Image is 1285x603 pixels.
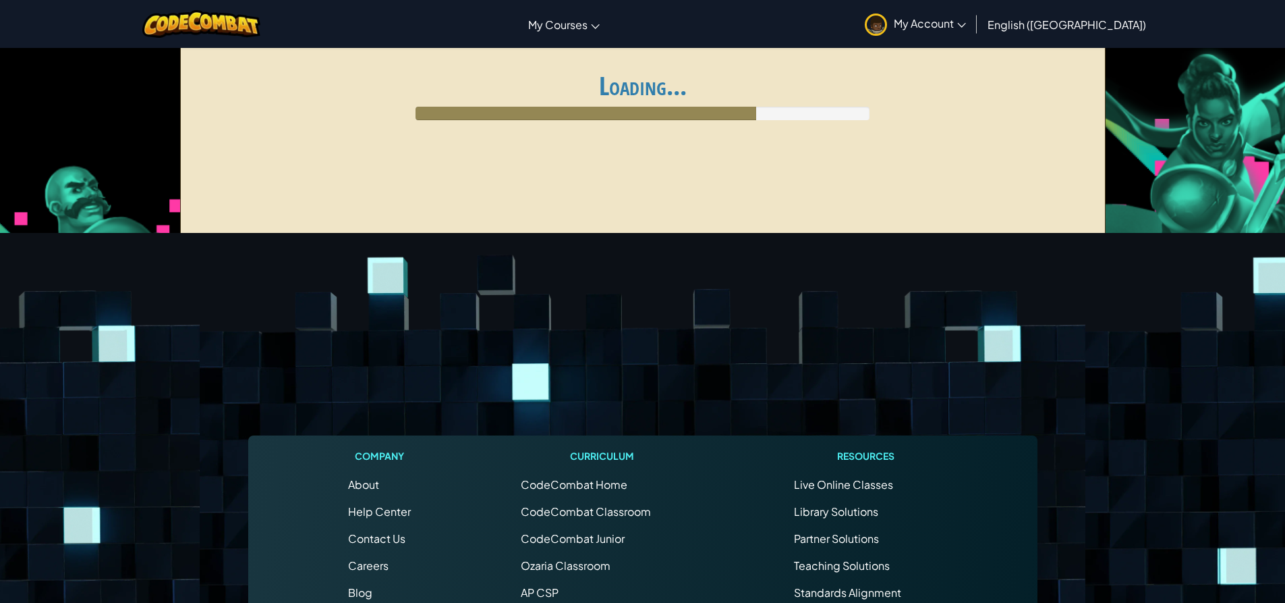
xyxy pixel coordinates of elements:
[348,504,411,519] a: Help Center
[794,504,878,519] a: Library Solutions
[348,558,389,573] a: Careers
[348,585,372,600] a: Blog
[988,18,1146,32] span: English ([GEOGRAPHIC_DATA])
[521,558,610,573] a: Ozaria Classroom
[858,3,973,45] a: My Account
[794,449,938,463] h1: Resources
[528,18,588,32] span: My Courses
[794,531,879,546] a: Partner Solutions
[189,72,1097,100] h1: Loading...
[794,585,901,600] a: Standards Alignment
[348,531,405,546] span: Contact Us
[521,531,625,546] a: CodeCombat Junior
[521,477,627,492] span: CodeCombat Home
[794,558,890,573] a: Teaching Solutions
[894,16,966,30] span: My Account
[794,477,893,492] a: Live Online Classes
[521,449,684,463] h1: Curriculum
[142,10,260,38] img: CodeCombat logo
[521,504,651,519] a: CodeCombat Classroom
[348,477,379,492] a: About
[981,6,1153,43] a: English ([GEOGRAPHIC_DATA])
[521,6,606,43] a: My Courses
[348,449,411,463] h1: Company
[865,14,887,36] img: avatar
[521,585,559,600] a: AP CSP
